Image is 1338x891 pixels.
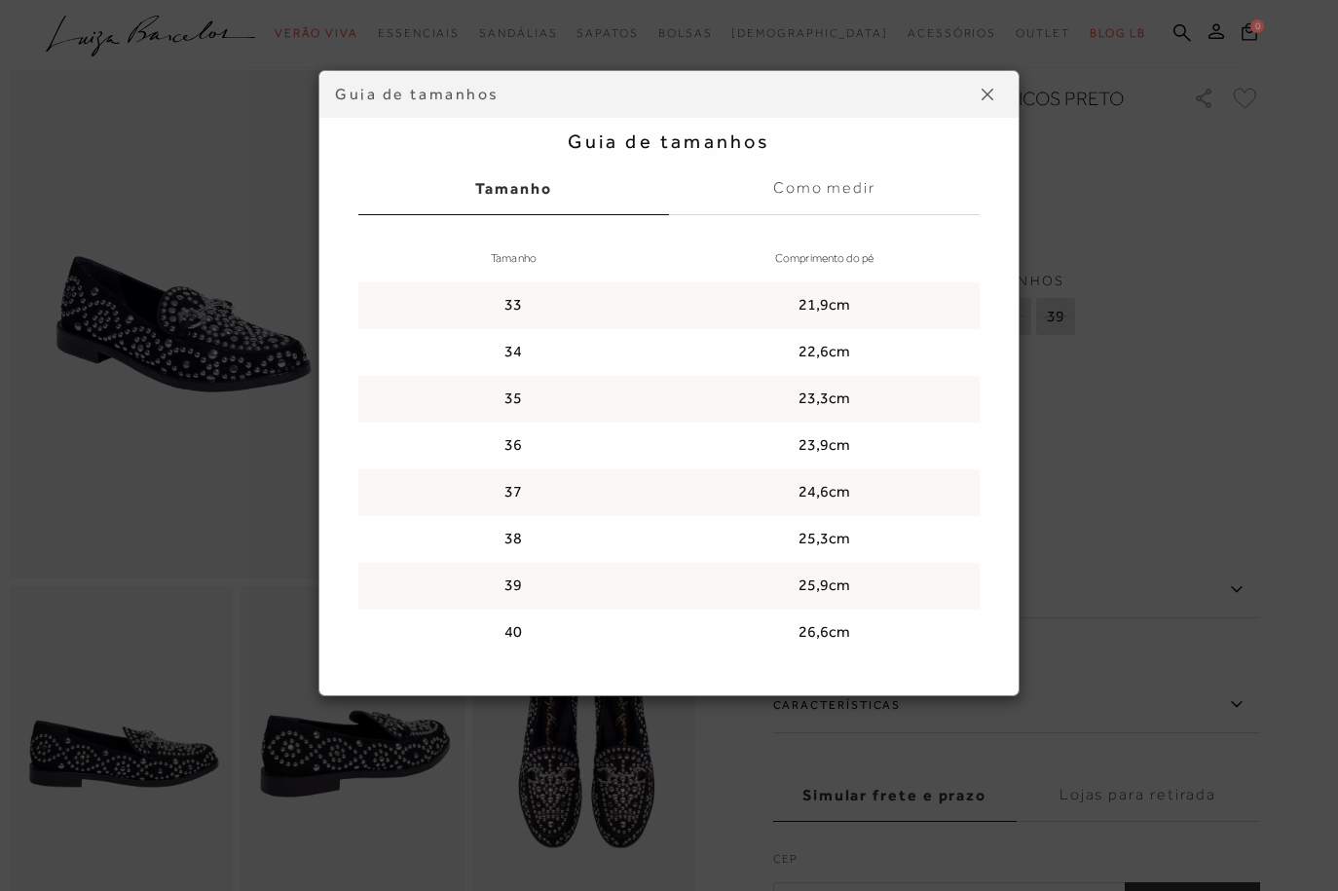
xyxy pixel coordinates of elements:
[669,516,980,563] td: 25,3cm
[669,423,980,469] td: 23,9cm
[358,130,980,153] h2: Guia de tamanhos
[669,282,980,329] td: 21,9cm
[669,376,980,423] td: 23,3cm
[982,89,993,100] img: icon-close.png
[358,516,669,563] td: 38
[358,376,669,423] td: 35
[358,236,669,282] th: Tamanho
[358,563,669,610] td: 39
[669,610,980,656] td: 26,6cm
[669,236,980,282] th: Comprimento do pé
[335,84,972,105] div: Guia de tamanhos
[669,329,980,376] td: 22,6cm
[358,329,669,376] td: 34
[358,469,669,516] td: 37
[358,282,669,329] td: 33
[358,610,669,656] td: 40
[358,423,669,469] td: 36
[358,163,669,215] label: Tamanho
[669,563,980,610] td: 25,9cm
[669,469,980,516] td: 24,6cm
[669,163,980,215] label: Como medir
